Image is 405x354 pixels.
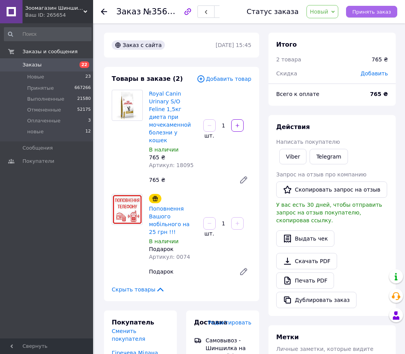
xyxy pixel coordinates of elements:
span: 52175 [77,106,91,113]
input: Поиск [4,27,92,41]
div: 765 ₴ [146,174,233,185]
button: Дублировать заказ [276,292,357,308]
b: 765 ₴ [370,91,388,97]
span: Отмененные [27,106,61,113]
span: 3 [88,117,91,124]
div: 765 ₴ [372,56,388,63]
time: [DATE] 15:45 [216,42,251,48]
span: Новый [310,9,329,15]
span: новые [27,128,43,135]
div: шт. [202,230,215,237]
span: 667266 [74,85,91,92]
span: В наличии [149,238,178,244]
span: Запрос на отзыв про компанию [276,171,367,178]
span: Всего к оплате [276,91,319,97]
span: Товары в заказе (2) [112,75,183,82]
span: Принять заказ [352,9,391,15]
span: У вас есть 30 дней, чтобы отправить запрос на отзыв покупателю, скопировав ссылку. [276,202,382,223]
span: Заказы [22,61,42,68]
a: Редактировать [236,172,251,188]
a: Telegram [310,149,348,164]
span: 12 [85,128,91,135]
span: Скрыть товары [112,286,165,293]
button: Скопировать запрос на отзыв [276,181,387,198]
span: Добавить [361,70,388,77]
a: Viber [279,149,306,164]
span: Артикул: 0074 [149,254,190,260]
div: Статус заказа [247,8,299,16]
div: 765 ₴ [149,153,197,161]
div: шт. [202,132,215,140]
span: Выполненные [27,96,64,103]
span: Зоомагазин Шиншилка - Дискаунтер зоотоваров.Корма для кошек и собак. Ветеринарная аптека [25,5,83,12]
img: Поповнення Вашого мобільного на 25 грн !!! [112,194,142,225]
div: Вернуться назад [101,8,107,16]
div: Заказ с сайта [112,40,165,50]
span: 2 товара [276,56,301,63]
div: Подарок [149,245,197,253]
button: Принять заказ [346,6,397,17]
span: Покупатель [112,319,154,326]
span: Заказ [116,7,141,16]
span: Доставка [194,319,228,326]
span: Скидка [276,70,297,77]
a: Royal Canin Urinary S/O Feline 1,5кг диета при мочекаменной болезни у кошек [149,91,191,143]
span: Добавить товар [197,75,251,83]
span: Оплаченные [27,117,61,124]
div: Ваш ID: 265654 [25,12,93,19]
a: Поповнення Вашого мобільного на 25 грн !!! [149,206,190,235]
a: Редактировать [236,264,251,279]
span: 22 [80,61,89,68]
span: 23 [85,73,91,80]
span: Сменить покупателя [112,328,145,342]
a: Скачать PDF [276,253,337,269]
span: Сообщения [22,145,53,152]
span: №356899249 [143,7,198,16]
span: Итого [276,41,297,48]
span: В наличии [149,146,178,153]
span: Заказы и сообщения [22,48,78,55]
div: Подарок [146,266,233,277]
button: Выдать чек [276,230,334,247]
span: Новые [27,73,44,80]
img: Royal Canin Urinary S/O Feline 1,5кг диета при мочекаменной болезни у кошек [116,90,138,120]
span: Написать покупателю [276,139,340,145]
span: Редактировать [208,319,251,326]
span: Принятые [27,85,54,92]
span: Артикул: 18095 [149,162,194,168]
span: Покупатели [22,158,54,165]
a: Печать PDF [276,272,334,289]
span: Действия [276,123,310,131]
span: 21580 [77,96,91,103]
span: Метки [276,333,299,341]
